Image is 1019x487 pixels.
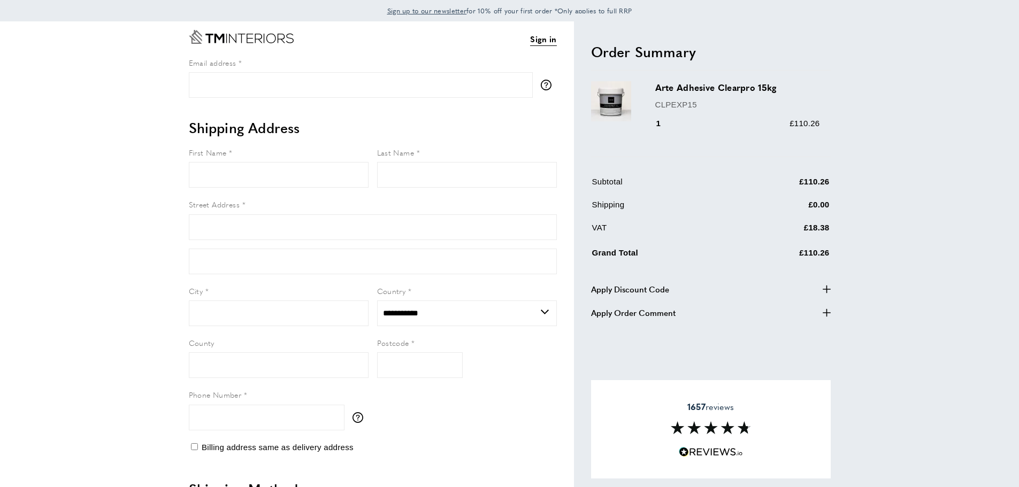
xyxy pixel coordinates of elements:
a: Sign up to our newsletter [387,5,467,16]
td: Grand Total [592,244,735,267]
span: Country [377,285,406,296]
img: Reviews section [671,421,751,434]
td: £110.26 [736,244,830,267]
a: Go to Home page [189,30,294,44]
span: City [189,285,203,296]
td: £18.38 [736,221,830,242]
td: Shipping [592,198,735,219]
span: £110.26 [790,119,819,128]
input: Billing address same as delivery address [191,443,198,450]
img: Arte Adhesive Clearpro 15kg [591,81,631,121]
span: Apply Order Comment [591,306,676,319]
span: First Name [189,147,227,158]
span: Apply Discount Code [591,283,669,296]
span: reviews [687,401,734,412]
button: More information [353,412,369,423]
span: Street Address [189,199,240,210]
h3: Arte Adhesive Clearpro 15kg [655,81,820,94]
span: Billing address same as delivery address [202,443,354,452]
img: Reviews.io 5 stars [679,447,743,457]
button: More information [541,80,557,90]
strong: 1657 [687,400,706,413]
span: Postcode [377,337,409,348]
a: Sign in [530,33,556,46]
p: CLPEXP15 [655,98,820,111]
span: Sign up to our newsletter [387,6,467,16]
h2: Order Summary [591,42,831,61]
span: Last Name [377,147,415,158]
h2: Shipping Address [189,118,557,137]
td: Subtotal [592,175,735,196]
div: 1 [655,117,676,130]
td: £110.26 [736,175,830,196]
span: County [189,337,214,348]
span: for 10% off your first order *Only applies to full RRP [387,6,632,16]
td: VAT [592,221,735,242]
span: Phone Number [189,389,242,400]
td: £0.00 [736,198,830,219]
span: Email address [189,57,236,68]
